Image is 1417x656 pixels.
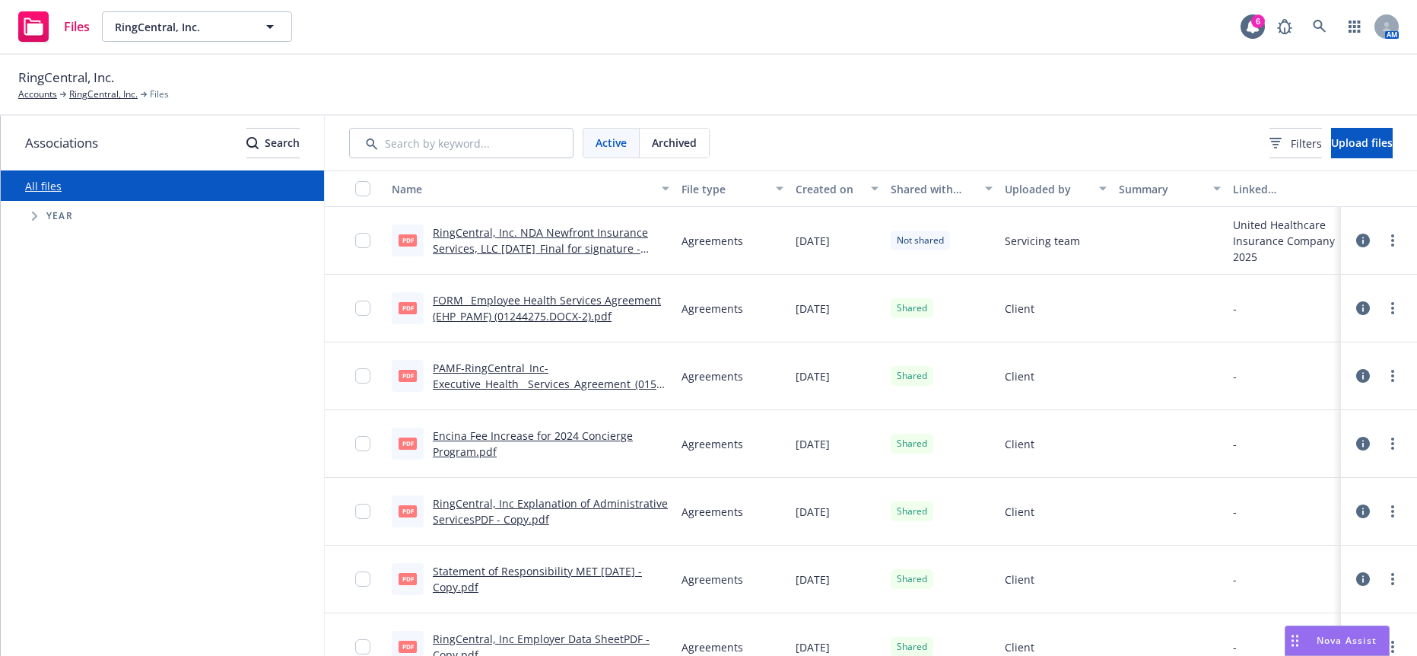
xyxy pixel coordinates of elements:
[433,564,642,594] a: Statement of Responsibility MET [DATE] - Copy.pdf
[1331,128,1393,158] button: Upload files
[1233,572,1237,588] div: -
[897,505,927,518] span: Shared
[392,181,653,197] div: Name
[1233,504,1237,520] div: -
[796,368,830,384] span: [DATE]
[897,640,927,654] span: Shared
[796,233,830,249] span: [DATE]
[399,370,417,381] span: pdf
[46,212,73,221] span: Year
[1005,436,1034,452] span: Client
[1005,368,1034,384] span: Client
[796,504,830,520] span: [DATE]
[18,88,57,101] a: Accounts
[64,21,90,33] span: Files
[1285,626,1390,656] button: Nova Assist
[1005,504,1034,520] span: Client
[1291,135,1322,151] span: Filters
[675,170,790,207] button: File type
[355,301,370,316] input: Toggle Row Selected
[1005,181,1090,197] div: Uploaded by
[102,11,292,42] button: RingCentral, Inc.
[355,504,370,519] input: Toggle Row Selected
[1331,135,1393,150] span: Upload files
[1251,14,1265,28] div: 6
[796,301,830,317] span: [DATE]
[897,369,927,383] span: Shared
[999,170,1113,207] button: Uploaded by
[1233,301,1237,317] div: -
[1005,572,1034,588] span: Client
[796,572,830,588] span: [DATE]
[433,361,669,407] a: PAMF-RingCentral_Inc-Executive_Health__Services_Agreement_(01591587xBA01C).DOCX.pdf
[12,5,96,48] a: Files
[1233,217,1335,249] div: United Healthcare Insurance Company
[1269,11,1300,42] a: Report a Bug
[681,572,743,588] span: Agreements
[355,436,370,451] input: Toggle Row Selected
[1384,638,1402,656] a: more
[246,128,300,158] button: SearchSearch
[681,301,743,317] span: Agreements
[246,137,259,149] svg: Search
[681,368,743,384] span: Agreements
[399,573,417,584] span: pdf
[399,438,417,449] span: pdf
[1269,135,1322,151] span: Filters
[355,233,370,248] input: Toggle Row Selected
[1,201,324,231] div: Tree Example
[897,234,944,247] span: Not shared
[1285,626,1304,655] div: Drag to move
[349,128,573,158] input: Search by keyword...
[796,436,830,452] span: [DATE]
[1113,170,1227,207] button: Summary
[790,170,885,207] button: Created on
[399,302,417,314] span: pdf
[25,179,62,193] a: All files
[1339,11,1370,42] a: Switch app
[1384,367,1402,385] a: more
[897,301,927,315] span: Shared
[796,181,862,197] div: Created on
[355,368,370,384] input: Toggle Row Selected
[150,88,169,101] span: Files
[885,170,999,207] button: Shared with client
[1233,639,1237,655] div: -
[1119,181,1204,197] div: Summary
[115,19,246,35] span: RingCentral, Inc.
[1233,368,1237,384] div: -
[1384,502,1402,521] a: more
[1005,639,1034,655] span: Client
[652,135,697,151] span: Archived
[355,639,370,654] input: Toggle Row Selected
[1384,299,1402,317] a: more
[1384,570,1402,588] a: more
[25,133,98,153] span: Associations
[1384,435,1402,453] a: more
[1384,231,1402,250] a: more
[1005,233,1080,249] span: Servicing team
[1233,181,1335,197] div: Linked associations
[399,234,417,246] span: pdf
[246,129,300,158] div: Search
[69,88,138,101] a: RingCentral, Inc.
[433,496,668,527] a: RingCentral, Inc Explanation of Administrative ServicesPDF - Copy.pdf
[386,170,675,207] button: Name
[1269,128,1322,158] button: Filters
[399,505,417,517] span: pdf
[897,572,927,586] span: Shared
[596,135,627,151] span: Active
[433,225,648,272] a: RingCentral, Inc. NDA Newfront Insurance Services, LLC [DATE]_Final for signature - signed.pdf
[1005,301,1034,317] span: Client
[681,504,743,520] span: Agreements
[891,181,976,197] div: Shared with client
[1233,249,1335,265] div: 2025
[399,641,417,652] span: pdf
[1317,634,1377,647] span: Nova Assist
[355,572,370,587] input: Toggle Row Selected
[1304,11,1335,42] a: Search
[1227,170,1341,207] button: Linked associations
[796,639,830,655] span: [DATE]
[355,181,370,196] input: Select all
[433,428,633,459] a: Encina Fee Increase for 2024 Concierge Program.pdf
